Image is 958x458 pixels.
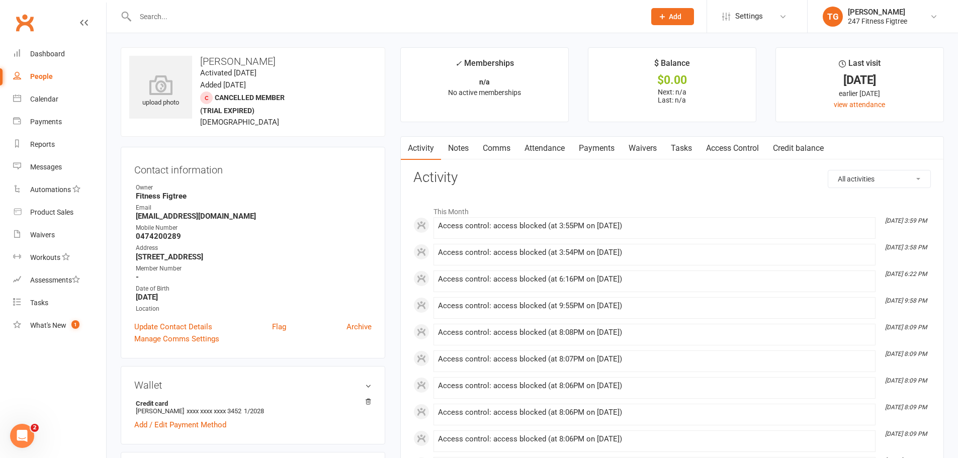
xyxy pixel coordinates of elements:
[129,75,192,108] div: upload photo
[438,248,871,257] div: Access control: access blocked (at 3:54PM on [DATE])
[200,118,279,127] span: [DEMOGRAPHIC_DATA]
[651,8,694,25] button: Add
[30,50,65,58] div: Dashboard
[517,137,572,160] a: Attendance
[30,231,55,239] div: Waivers
[438,355,871,363] div: Access control: access blocked (at 8:07PM on [DATE])
[823,7,843,27] div: TG
[136,304,372,314] div: Location
[272,321,286,333] a: Flag
[129,56,377,67] h3: [PERSON_NAME]
[136,264,372,273] div: Member Number
[30,95,58,103] div: Calendar
[654,57,690,75] div: $ Balance
[597,75,747,85] div: $0.00
[13,246,106,269] a: Workouts
[134,398,372,416] li: [PERSON_NAME]
[136,212,372,221] strong: [EMAIL_ADDRESS][DOMAIN_NAME]
[413,170,931,186] h3: Activity
[200,94,285,115] span: Cancelled member (trial expired)
[71,320,79,329] span: 1
[346,321,372,333] a: Archive
[134,380,372,391] h3: Wallet
[455,59,462,68] i: ✓
[438,328,871,337] div: Access control: access blocked (at 8:08PM on [DATE])
[885,377,927,384] i: [DATE] 8:09 PM
[134,333,219,345] a: Manage Comms Settings
[30,321,66,329] div: What's New
[136,223,372,233] div: Mobile Number
[136,192,372,201] strong: Fitness Figtree
[839,57,881,75] div: Last visit
[885,217,927,224] i: [DATE] 3:59 PM
[448,88,521,97] span: No active memberships
[187,407,241,415] span: xxxx xxxx xxxx 3452
[136,284,372,294] div: Date of Birth
[136,400,367,407] strong: Credit card
[885,270,927,278] i: [DATE] 6:22 PM
[438,408,871,417] div: Access control: access blocked (at 8:06PM on [DATE])
[30,299,48,307] div: Tasks
[134,419,226,431] a: Add / Edit Payment Method
[438,275,871,284] div: Access control: access blocked (at 6:16PM on [DATE])
[13,133,106,156] a: Reports
[136,252,372,261] strong: [STREET_ADDRESS]
[885,350,927,357] i: [DATE] 8:09 PM
[30,186,71,194] div: Automations
[13,88,106,111] a: Calendar
[13,224,106,246] a: Waivers
[735,5,763,28] span: Settings
[136,293,372,302] strong: [DATE]
[13,111,106,133] a: Payments
[30,140,55,148] div: Reports
[13,269,106,292] a: Assessments
[134,321,212,333] a: Update Contact Details
[438,222,871,230] div: Access control: access blocked (at 3:55PM on [DATE])
[13,292,106,314] a: Tasks
[455,57,514,75] div: Memberships
[30,276,80,284] div: Assessments
[200,80,246,89] time: Added [DATE]
[244,407,264,415] span: 1/2028
[13,65,106,88] a: People
[766,137,831,160] a: Credit balance
[848,17,907,26] div: 247 Fitness Figtree
[664,137,699,160] a: Tasks
[136,203,372,213] div: Email
[699,137,766,160] a: Access Control
[13,314,106,337] a: What's New1
[479,78,490,86] strong: n/a
[669,13,681,21] span: Add
[13,178,106,201] a: Automations
[885,404,927,411] i: [DATE] 8:09 PM
[200,68,256,77] time: Activated [DATE]
[848,8,907,17] div: [PERSON_NAME]
[12,10,37,35] a: Clubworx
[834,101,885,109] a: view attendance
[10,424,34,448] iframe: Intercom live chat
[31,424,39,432] span: 2
[885,430,927,437] i: [DATE] 8:09 PM
[885,297,927,304] i: [DATE] 9:58 PM
[30,118,62,126] div: Payments
[136,272,372,282] strong: -
[885,324,927,331] i: [DATE] 8:09 PM
[30,163,62,171] div: Messages
[785,88,934,99] div: earlier [DATE]
[476,137,517,160] a: Comms
[30,208,73,216] div: Product Sales
[136,183,372,193] div: Owner
[401,137,441,160] a: Activity
[438,435,871,443] div: Access control: access blocked (at 8:06PM on [DATE])
[885,244,927,251] i: [DATE] 3:58 PM
[136,243,372,253] div: Address
[438,382,871,390] div: Access control: access blocked (at 8:06PM on [DATE])
[622,137,664,160] a: Waivers
[413,201,931,217] li: This Month
[441,137,476,160] a: Notes
[438,302,871,310] div: Access control: access blocked (at 9:55PM on [DATE])
[30,253,60,261] div: Workouts
[572,137,622,160] a: Payments
[13,43,106,65] a: Dashboard
[785,75,934,85] div: [DATE]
